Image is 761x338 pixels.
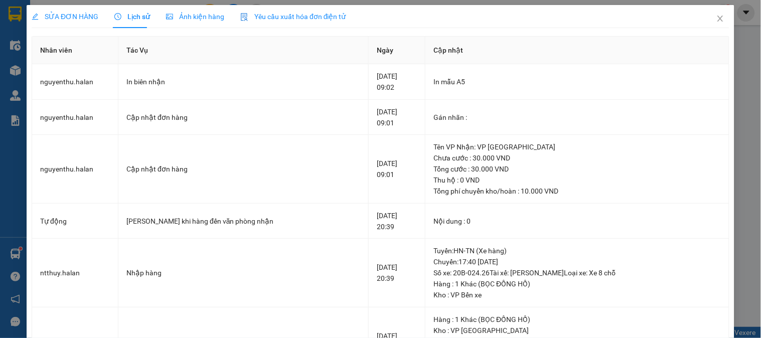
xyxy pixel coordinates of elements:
[377,210,417,232] div: [DATE] 20:39
[118,37,369,64] th: Tác Vụ
[433,278,720,289] div: Hàng : 1 Khác (BỌC ĐỒNG HỒ)
[377,106,417,128] div: [DATE] 09:01
[32,37,118,64] th: Nhân viên
[240,13,346,21] span: Yêu cầu xuất hóa đơn điện tử
[433,245,720,278] div: Tuyến : HN-TN (Xe hàng) Chuyến: 17:40 [DATE] Số xe: 20B-024.26 Tài xế: [PERSON_NAME] Loại xe: Xe ...
[433,163,720,175] div: Tổng cước : 30.000 VND
[32,239,118,307] td: ntthuy.halan
[240,13,248,21] img: icon
[126,216,360,227] div: [PERSON_NAME] khi hàng đến văn phòng nhận
[32,100,118,135] td: nguyenthu.halan
[377,158,417,180] div: [DATE] 09:01
[32,204,118,239] td: Tự động
[377,71,417,93] div: [DATE] 09:02
[706,5,734,33] button: Close
[425,37,729,64] th: Cập nhật
[369,37,425,64] th: Ngày
[114,13,121,20] span: clock-circle
[377,262,417,284] div: [DATE] 20:39
[32,13,98,21] span: SỬA ĐƠN HÀNG
[433,112,720,123] div: Gán nhãn :
[433,141,720,152] div: Tên VP Nhận: VP [GEOGRAPHIC_DATA]
[32,64,118,100] td: nguyenthu.halan
[433,152,720,163] div: Chưa cước : 30.000 VND
[433,76,720,87] div: In mẫu A5
[126,76,360,87] div: In biên nhận
[716,15,724,23] span: close
[126,163,360,175] div: Cập nhật đơn hàng
[166,13,224,21] span: Ảnh kiện hàng
[433,216,720,227] div: Nội dung : 0
[32,13,39,20] span: edit
[433,175,720,186] div: Thu hộ : 0 VND
[433,314,720,325] div: Hàng : 1 Khác (BỌC ĐỒNG HỒ)
[114,13,150,21] span: Lịch sử
[32,135,118,204] td: nguyenthu.halan
[126,267,360,278] div: Nhập hàng
[433,325,720,336] div: Kho : VP [GEOGRAPHIC_DATA]
[433,289,720,300] div: Kho : VP Bến xe
[126,112,360,123] div: Cập nhật đơn hàng
[433,186,720,197] div: Tổng phí chuyển kho/hoàn : 10.000 VND
[166,13,173,20] span: picture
